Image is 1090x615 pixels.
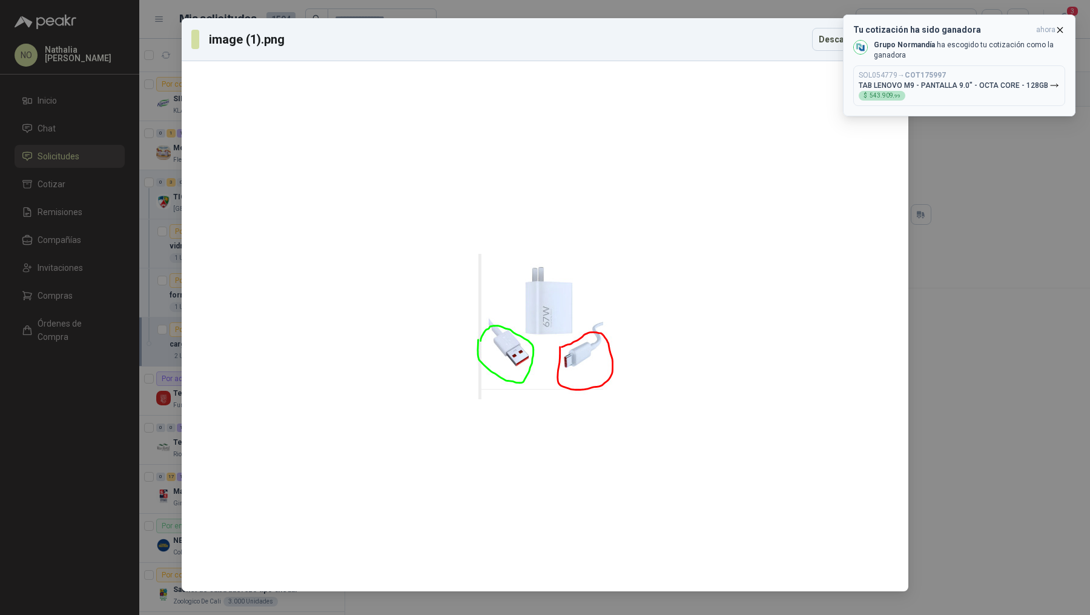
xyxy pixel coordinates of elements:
h3: image (1).png [209,30,286,48]
p: ha escogido tu cotización como la ganadora [874,40,1065,61]
h3: Tu cotización ha sido ganadora [853,25,1031,35]
b: Grupo Normandía [874,41,935,49]
button: Descargar [812,28,879,51]
span: ahora [1036,25,1055,35]
b: COT175997 [905,71,946,79]
p: TAB LENOVO M9 - PANTALLA 9.0" - OCTA CORE - 128GB [859,81,1048,90]
button: Tu cotización ha sido ganadoraahora Company LogoGrupo Normandía ha escogido tu cotización como la... [843,15,1075,116]
button: SOL054779→COT175997TAB LENOVO M9 - PANTALLA 9.0" - OCTA CORE - 128GB$543.909,99 [853,65,1065,106]
span: 543.909 [870,93,900,99]
img: Company Logo [854,41,867,54]
p: SOL054779 → [859,71,946,80]
span: ,99 [893,93,900,99]
div: $ [859,91,905,101]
